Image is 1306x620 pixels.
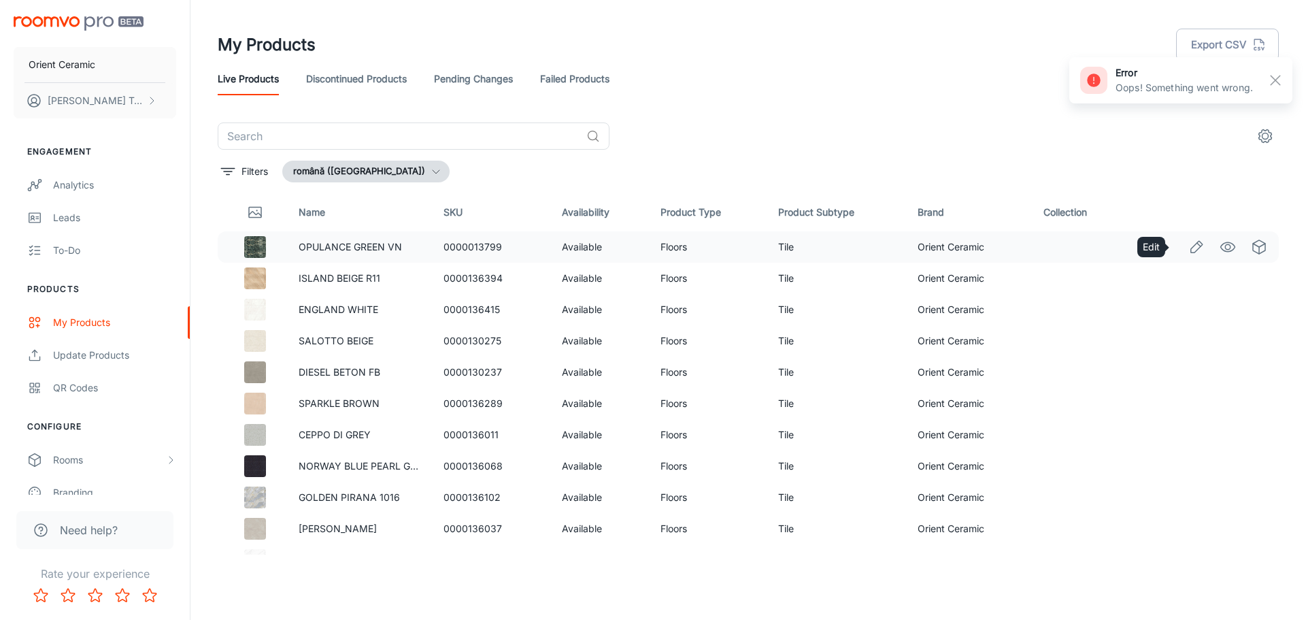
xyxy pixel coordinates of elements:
div: My Products [53,315,176,330]
td: Orient Ceramic [907,388,1033,419]
td: Orient Ceramic [907,419,1033,451]
th: Name [288,193,433,231]
a: Failed Products [540,63,609,95]
td: Orient Ceramic [907,263,1033,294]
td: Orient Ceramic [907,294,1033,325]
p: [PERSON_NAME] Turcu [48,93,144,108]
th: Collection [1033,193,1133,231]
div: QR Codes [53,380,176,395]
button: Rate 4 star [109,582,136,609]
th: Product Type [650,193,767,231]
a: SPARKLE BROWN [299,397,380,409]
td: Orient Ceramic [907,451,1033,482]
a: ENGLAND WHITE [299,304,378,315]
td: Orient Ceramic [907,513,1033,544]
td: Available [551,544,650,576]
button: Export CSV [1176,29,1279,61]
td: 0000136415 [433,294,551,325]
td: Tile [767,294,907,325]
a: See in Virtual Samples [1248,235,1271,259]
a: NORWAY BLUE PEARL GRANDE [299,460,443,472]
td: 0000136037 [433,513,551,544]
td: 0000130275 [433,325,551,357]
a: DIESEL BETON FB [299,366,380,378]
td: Floors [650,544,767,576]
button: Orient Ceramic [14,47,176,82]
td: Floors [650,513,767,544]
a: STATUARIO [PERSON_NAME] [299,554,433,566]
td: Floors [650,357,767,388]
th: SKU [433,193,551,231]
td: Floors [650,325,767,357]
td: Available [551,357,650,388]
a: CEPPO DI GREY [299,429,371,440]
td: Tile [767,325,907,357]
a: [PERSON_NAME] [299,523,377,534]
a: OPULANCE GREEN VN [299,241,402,252]
td: Available [551,294,650,325]
input: Search [218,123,581,150]
td: Floors [650,231,767,263]
a: Discontinued Products [306,63,407,95]
td: 0000136102 [433,482,551,513]
div: To-do [53,243,176,258]
p: Oops! Something went wrong. [1116,80,1253,95]
h6: error [1116,65,1253,80]
td: Floors [650,451,767,482]
td: Available [551,263,650,294]
a: Edit [1185,235,1208,259]
td: Orient Ceramic [907,482,1033,513]
td: Available [551,513,650,544]
td: Floors [650,482,767,513]
th: Brand [907,193,1033,231]
p: Filters [241,164,268,179]
td: Available [551,451,650,482]
td: Tile [767,451,907,482]
a: Pending Changes [434,63,513,95]
td: 0000136011 [433,419,551,451]
td: 0000136289 [433,388,551,419]
td: Floors [650,388,767,419]
td: 0000136033 [433,544,551,576]
h1: My Products [218,33,316,57]
td: Orient Ceramic [907,544,1033,576]
div: Analytics [53,178,176,193]
a: SALOTTO BEIGE [299,335,373,346]
button: settings [1252,123,1279,150]
th: Product Subtype [767,193,907,231]
td: Floors [650,419,767,451]
button: Rate 2 star [54,582,82,609]
td: 0000013799 [433,231,551,263]
td: Available [551,482,650,513]
button: Rate 1 star [27,582,54,609]
td: Available [551,231,650,263]
button: filter [218,161,271,182]
td: Tile [767,263,907,294]
p: Rate your experience [11,566,179,582]
td: Available [551,325,650,357]
td: Tile [767,388,907,419]
td: 0000130237 [433,357,551,388]
td: 0000136394 [433,263,551,294]
td: Tile [767,357,907,388]
td: Tile [767,482,907,513]
div: Branding [53,485,176,500]
td: Orient Ceramic [907,325,1033,357]
a: See in Visualizer [1216,235,1239,259]
div: Leads [53,210,176,225]
td: Tile [767,419,907,451]
td: Available [551,419,650,451]
button: română ([GEOGRAPHIC_DATA]) [282,161,450,182]
td: 0000136068 [433,451,551,482]
svg: Thumbnail [247,204,263,221]
div: Update Products [53,348,176,363]
a: ISLAND BEIGE R11 [299,272,380,284]
td: Tile [767,513,907,544]
button: [PERSON_NAME] Turcu [14,83,176,118]
a: Live Products [218,63,279,95]
td: Orient Ceramic [907,231,1033,263]
p: Orient Ceramic [29,57,95,72]
td: Floors [650,263,767,294]
button: Rate 3 star [82,582,109,609]
span: Need help? [60,522,118,538]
